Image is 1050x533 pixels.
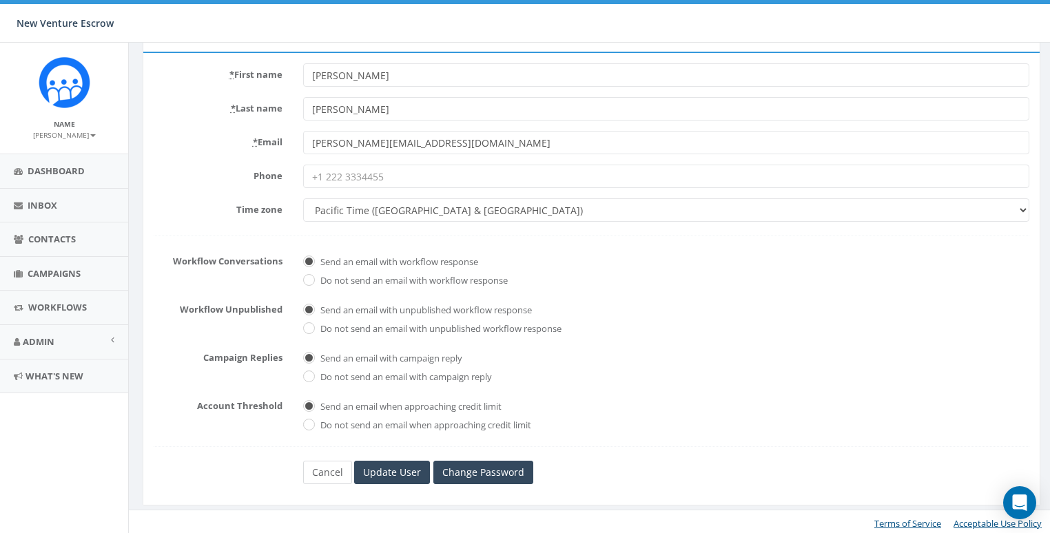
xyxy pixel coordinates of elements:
[28,165,85,177] span: Dashboard
[143,63,293,81] label: First name
[23,335,54,348] span: Admin
[317,370,492,384] label: Do not send an email with campaign reply
[317,274,508,288] label: Do not send an email with workflow response
[143,97,293,115] label: Last name
[143,131,293,149] label: Email
[143,346,293,364] label: Campaign Replies
[317,322,562,336] label: Do not send an email with unpublished workflow response
[39,56,90,108] img: Rally_Corp_Icon_1.png
[354,461,430,484] input: Update User
[28,233,76,245] span: Contacts
[143,165,293,182] label: Phone
[143,395,293,412] label: Account Threshold
[143,198,293,216] label: Time zone
[317,352,462,366] label: Send an email with campaign reply
[33,128,96,140] a: [PERSON_NAME]
[28,199,57,211] span: Inbox
[317,419,531,432] label: Do not send an email when approaching credit limit
[17,17,114,30] span: New Venture Escrow
[433,461,533,484] a: Change Password
[317,400,502,414] label: Send an email when approaching credit limit
[143,298,293,316] label: Workflow Unpublished
[54,119,75,129] small: Name
[231,102,236,114] abbr: required
[28,301,87,313] span: Workflows
[33,130,96,140] small: [PERSON_NAME]
[25,370,83,382] span: What's New
[1003,486,1036,519] div: Open Intercom Messenger
[253,136,258,148] abbr: required
[874,517,941,530] a: Terms of Service
[229,68,234,81] abbr: required
[303,461,352,484] a: Cancel
[954,517,1042,530] a: Acceptable Use Policy
[317,304,532,317] label: Send an email with unpublished workflow response
[303,165,1029,188] input: +1 222 3334455
[28,267,81,280] span: Campaigns
[143,250,293,268] label: Workflow Conversations
[317,255,478,269] label: Send an email with workflow response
